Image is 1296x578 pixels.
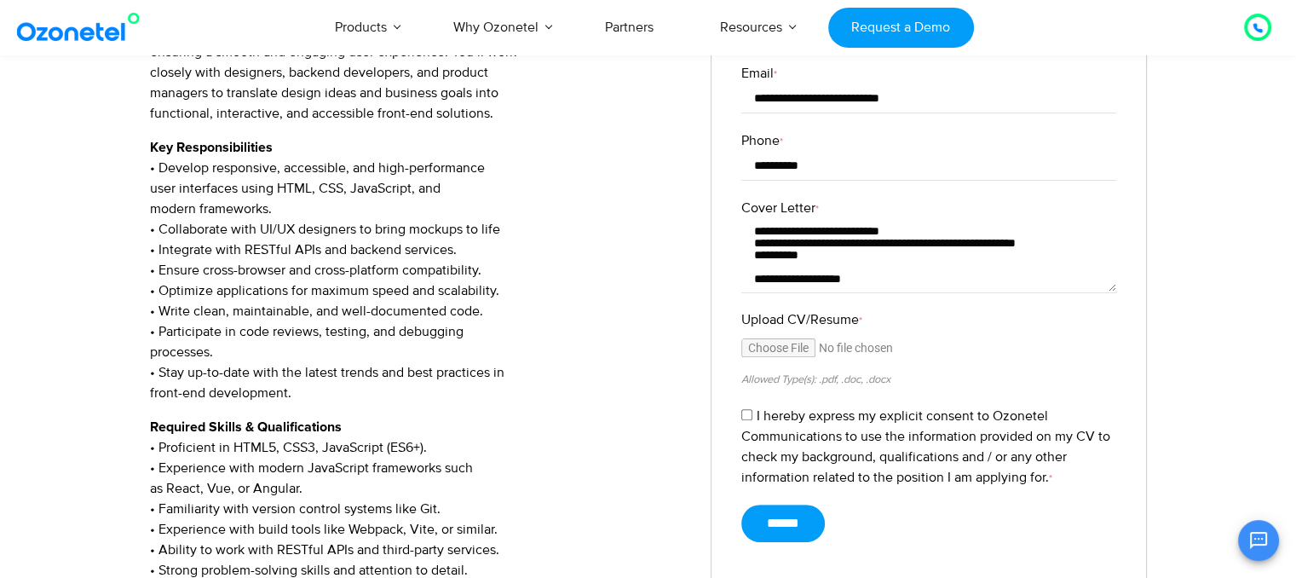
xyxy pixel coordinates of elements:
[741,373,890,386] small: Allowed Type(s): .pdf, .doc, .docx
[150,420,342,434] strong: Required Skills & Qualifications
[741,130,1116,151] label: Phone
[150,141,273,154] strong: Key Responsibilities
[741,309,1116,330] label: Upload CV/Resume
[741,63,1116,84] label: Email
[1238,520,1279,561] button: Open chat
[741,407,1110,486] label: I hereby express my explicit consent to Ozonetel Communications to use the information provided o...
[150,137,686,403] p: • Develop responsive, accessible, and high-performance user interfaces using HTML, CSS, JavaScrip...
[741,198,1116,218] label: Cover Letter
[828,8,974,48] a: Request a Demo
